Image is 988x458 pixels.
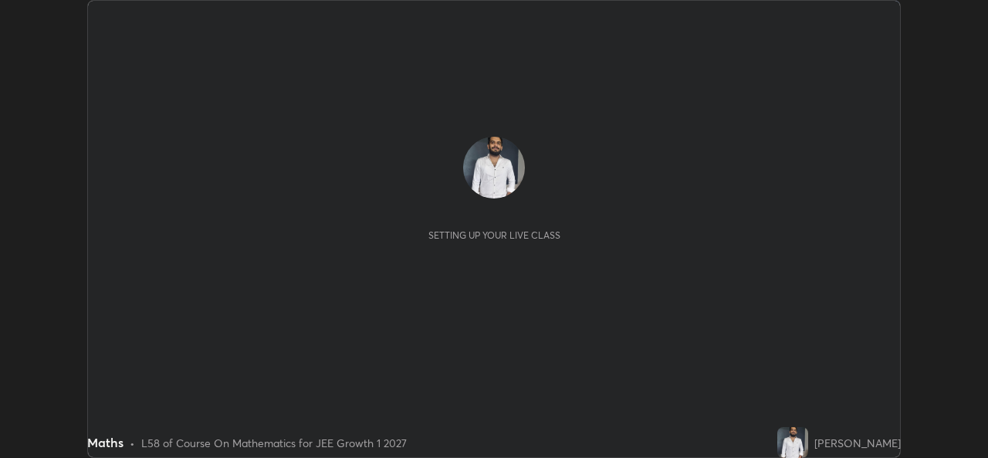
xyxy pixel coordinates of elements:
div: [PERSON_NAME] [814,435,901,451]
img: 5223b9174de944a8bbe79a13f0b6fb06.jpg [777,427,808,458]
div: • [130,435,135,451]
div: Setting up your live class [428,229,560,241]
div: Maths [87,433,123,452]
div: L58 of Course On Mathematics for JEE Growth 1 2027 [141,435,407,451]
img: 5223b9174de944a8bbe79a13f0b6fb06.jpg [463,137,525,198]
